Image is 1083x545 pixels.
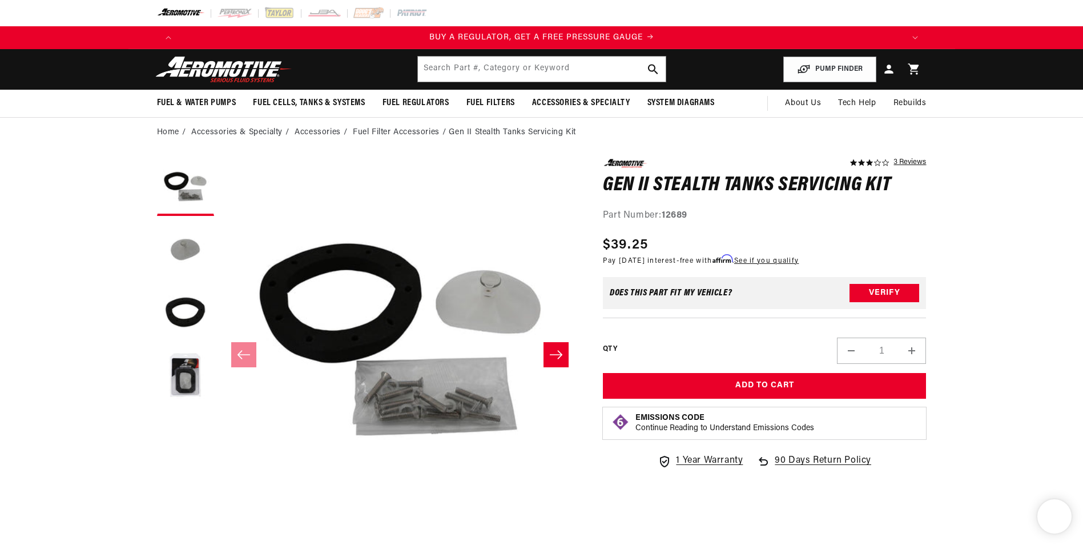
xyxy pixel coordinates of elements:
strong: Emissions Code [635,414,704,422]
span: Fuel & Water Pumps [157,97,236,109]
span: Affirm [712,255,732,263]
li: Accessories & Specialty [191,126,292,139]
strong: 12689 [662,211,687,220]
button: Translation missing: en.sections.announcements.next_announcement [904,26,927,49]
img: Emissions code [611,413,630,431]
a: Accessories [295,126,341,139]
button: Translation missing: en.sections.announcements.previous_announcement [157,26,180,49]
span: Tech Help [838,97,876,110]
li: Gen II Stealth Tanks Servicing Kit [449,126,575,139]
summary: Accessories & Specialty [524,90,639,117]
button: Load image 2 in gallery view [157,222,214,279]
a: See if you qualify - Learn more about Affirm Financing (opens in modal) [734,258,799,265]
button: Emissions CodeContinue Reading to Understand Emissions Codes [635,413,814,434]
span: Accessories & Specialty [532,97,630,109]
span: Fuel Regulators [383,97,449,109]
span: Rebuilds [893,97,927,110]
img: Aeromotive [152,56,295,83]
span: BUY A REGULATOR, GET A FREE PRESSURE GAUGE [429,33,643,42]
p: Pay [DATE] interest-free with . [603,255,799,266]
button: Load image 1 in gallery view [157,159,214,216]
summary: Rebuilds [885,90,935,117]
a: Fuel Filter Accessories [353,126,440,139]
label: QTY [603,344,617,354]
h1: Gen II Stealth Tanks Servicing Kit [603,177,927,195]
summary: Fuel & Water Pumps [148,90,245,117]
a: Home [157,126,179,139]
span: System Diagrams [647,97,715,109]
slideshow-component: Translation missing: en.sections.announcements.announcement_bar [128,26,955,49]
span: Fuel Filters [466,97,515,109]
input: Search by Part Number, Category or Keyword [418,57,666,82]
summary: System Diagrams [639,90,723,117]
span: 90 Days Return Policy [775,454,871,480]
div: Announcement [180,31,904,44]
a: 3 reviews [893,159,926,167]
div: 1 of 4 [180,31,904,44]
button: Slide right [543,342,569,367]
summary: Fuel Cells, Tanks & Systems [244,90,373,117]
a: 1 Year Warranty [658,454,743,468]
a: 90 Days Return Policy [756,454,871,480]
button: search button [641,57,666,82]
nav: breadcrumbs [157,126,927,139]
span: 1 Year Warranty [676,454,743,468]
button: Load image 4 in gallery view [157,347,214,404]
summary: Fuel Filters [458,90,524,117]
a: About Us [776,90,830,117]
span: $39.25 [603,235,649,255]
summary: Fuel Regulators [374,90,458,117]
button: Add to Cart [603,373,927,399]
button: Slide left [231,342,256,367]
summary: Tech Help [830,90,884,117]
p: Continue Reading to Understand Emissions Codes [635,423,814,434]
button: PUMP FINDER [783,57,876,82]
span: About Us [785,99,821,107]
div: Part Number: [603,209,927,223]
div: Does This part fit My vehicle? [610,288,732,298]
button: Verify [850,284,919,302]
button: Load image 3 in gallery view [157,284,214,342]
span: Fuel Cells, Tanks & Systems [253,97,365,109]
